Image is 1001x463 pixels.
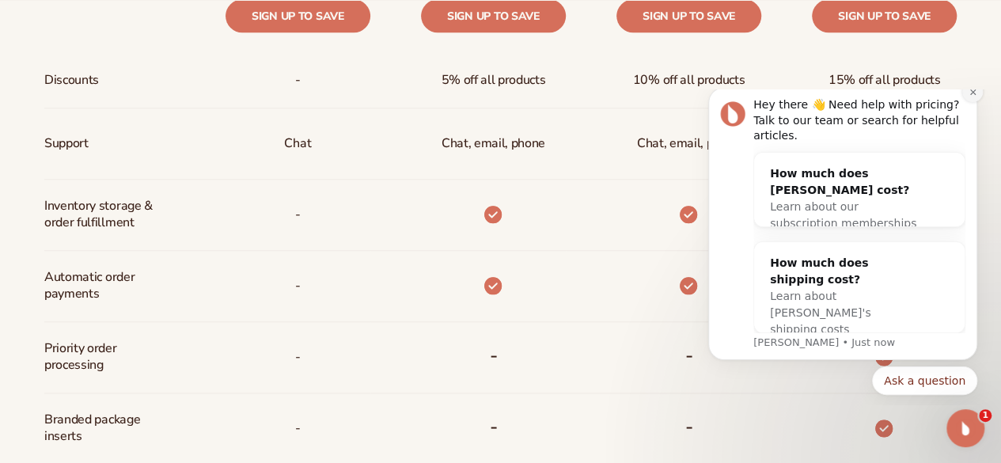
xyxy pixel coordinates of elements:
span: Learn about our subscription memberships [85,111,232,140]
div: Message content [69,8,281,244]
span: 15% off all products [828,66,941,95]
span: Support [44,129,89,158]
b: - [685,414,693,439]
span: Learn about [PERSON_NAME]'s shipping costs [85,200,186,246]
span: 1 [979,409,992,422]
b: - [489,343,497,368]
div: Quick reply options [24,277,293,306]
div: Hey there 👋 Need help with pricing? Talk to our team or search for helpful articles. [69,8,281,55]
span: Priority order processing [44,334,167,380]
div: How much does [PERSON_NAME] cost? [85,76,233,109]
span: - [295,66,301,95]
div: How much does shipping cost?Learn about [PERSON_NAME]'s shipping costs [70,153,248,261]
span: Inventory storage & order fulfillment [44,192,153,237]
span: Automatic order payments [44,263,167,309]
span: - [295,414,301,443]
span: 5% off all products [441,66,545,95]
div: How much does shipping cost? [85,165,233,199]
span: Discounts [44,66,99,95]
p: - [295,200,301,230]
p: Chat [284,129,311,158]
span: Branded package inserts [44,405,167,451]
p: Chat, email, phone [442,129,545,158]
img: Profile image for Lee [36,12,61,37]
span: 10% off all products [633,66,745,95]
span: - [295,343,301,372]
div: How much does [PERSON_NAME] cost?Learn about our subscription memberships [70,63,248,155]
span: Chat, email, phone [637,129,741,158]
iframe: Intercom live chat [946,409,984,447]
p: Message from Lee, sent Just now [69,246,281,260]
span: - [295,271,301,301]
button: Quick reply: Ask a question [188,277,293,306]
b: - [489,414,497,439]
iframe: Intercom notifications message [684,89,1001,404]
